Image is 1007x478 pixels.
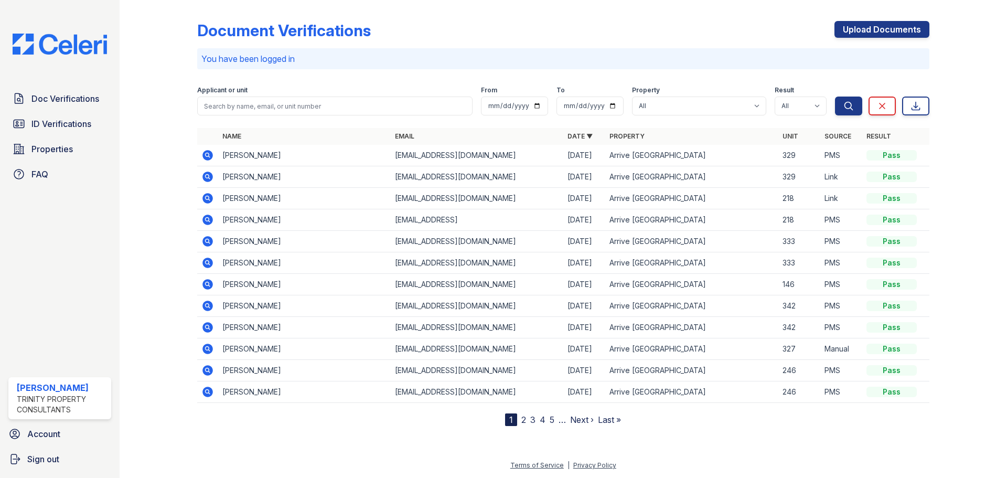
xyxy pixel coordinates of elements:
[8,164,111,185] a: FAQ
[481,86,497,94] label: From
[218,252,391,274] td: [PERSON_NAME]
[521,415,526,425] a: 2
[218,338,391,360] td: [PERSON_NAME]
[778,360,820,381] td: 246
[17,381,107,394] div: [PERSON_NAME]
[530,415,535,425] a: 3
[866,365,917,376] div: Pass
[605,338,778,360] td: Arrive [GEOGRAPHIC_DATA]
[824,132,851,140] a: Source
[218,317,391,338] td: [PERSON_NAME]
[820,360,862,381] td: PMS
[605,295,778,317] td: Arrive [GEOGRAPHIC_DATA]
[510,461,564,469] a: Terms of Service
[570,415,594,425] a: Next ›
[778,188,820,209] td: 218
[778,166,820,188] td: 329
[563,166,605,188] td: [DATE]
[820,295,862,317] td: PMS
[778,145,820,166] td: 329
[17,394,107,415] div: Trinity Property Consultants
[218,274,391,295] td: [PERSON_NAME]
[556,86,565,94] label: To
[820,209,862,231] td: PMS
[391,381,563,403] td: [EMAIL_ADDRESS][DOMAIN_NAME]
[559,413,566,426] span: …
[866,322,917,333] div: Pass
[834,21,929,38] a: Upload Documents
[605,381,778,403] td: Arrive [GEOGRAPHIC_DATA]
[218,209,391,231] td: [PERSON_NAME]
[563,209,605,231] td: [DATE]
[8,88,111,109] a: Doc Verifications
[218,231,391,252] td: [PERSON_NAME]
[391,317,563,338] td: [EMAIL_ADDRESS][DOMAIN_NAME]
[4,449,115,470] a: Sign out
[778,338,820,360] td: 327
[820,274,862,295] td: PMS
[820,252,862,274] td: PMS
[8,139,111,160] a: Properties
[605,188,778,209] td: Arrive [GEOGRAPHIC_DATA]
[609,132,645,140] a: Property
[866,172,917,182] div: Pass
[563,360,605,381] td: [DATE]
[31,92,99,105] span: Doc Verifications
[778,209,820,231] td: 218
[218,166,391,188] td: [PERSON_NAME]
[820,381,862,403] td: PMS
[563,188,605,209] td: [DATE]
[31,143,73,155] span: Properties
[866,132,891,140] a: Result
[783,132,798,140] a: Unit
[391,209,563,231] td: [EMAIL_ADDRESS]
[820,166,862,188] td: Link
[391,360,563,381] td: [EMAIL_ADDRESS][DOMAIN_NAME]
[632,86,660,94] label: Property
[391,252,563,274] td: [EMAIL_ADDRESS][DOMAIN_NAME]
[605,209,778,231] td: Arrive [GEOGRAPHIC_DATA]
[550,415,554,425] a: 5
[605,252,778,274] td: Arrive [GEOGRAPHIC_DATA]
[391,338,563,360] td: [EMAIL_ADDRESS][DOMAIN_NAME]
[563,274,605,295] td: [DATE]
[778,231,820,252] td: 333
[218,145,391,166] td: [PERSON_NAME]
[563,338,605,360] td: [DATE]
[866,193,917,204] div: Pass
[563,252,605,274] td: [DATE]
[218,360,391,381] td: [PERSON_NAME]
[4,34,115,55] img: CE_Logo_Blue-a8612792a0a2168367f1c8372b55b34899dd931a85d93a1a3d3e32e68fde9ad4.png
[866,279,917,290] div: Pass
[866,215,917,225] div: Pass
[391,145,563,166] td: [EMAIL_ADDRESS][DOMAIN_NAME]
[605,274,778,295] td: Arrive [GEOGRAPHIC_DATA]
[605,360,778,381] td: Arrive [GEOGRAPHIC_DATA]
[391,188,563,209] td: [EMAIL_ADDRESS][DOMAIN_NAME]
[391,166,563,188] td: [EMAIL_ADDRESS][DOMAIN_NAME]
[218,295,391,317] td: [PERSON_NAME]
[866,150,917,161] div: Pass
[820,231,862,252] td: PMS
[4,423,115,444] a: Account
[866,236,917,247] div: Pass
[778,317,820,338] td: 342
[391,274,563,295] td: [EMAIL_ADDRESS][DOMAIN_NAME]
[197,21,371,40] div: Document Verifications
[775,86,794,94] label: Result
[8,113,111,134] a: ID Verifications
[218,381,391,403] td: [PERSON_NAME]
[598,415,621,425] a: Last »
[563,381,605,403] td: [DATE]
[201,52,925,65] p: You have been logged in
[540,415,545,425] a: 4
[27,453,59,465] span: Sign out
[505,413,517,426] div: 1
[563,145,605,166] td: [DATE]
[563,231,605,252] td: [DATE]
[605,317,778,338] td: Arrive [GEOGRAPHIC_DATA]
[31,118,91,130] span: ID Verifications
[866,258,917,268] div: Pass
[778,295,820,317] td: 342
